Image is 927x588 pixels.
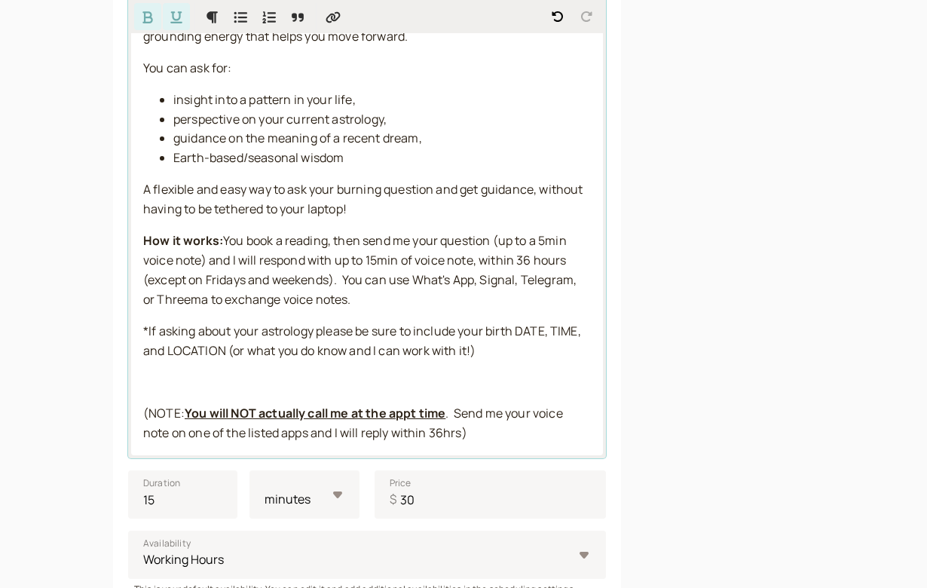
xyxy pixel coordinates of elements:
span: Earth-based/seasonal wisdom [173,149,344,166]
span: insight into a pattern in your life, [173,91,356,108]
button: Insert Link [320,3,347,30]
span: $ [390,490,396,510]
span: *If asking about your astrology please be sure to include your birth DATE, TIME, and LOCATION (or... [143,323,583,359]
iframe: Chat Widget [852,516,927,588]
button: Bulleted List [227,3,254,30]
span: guidance on the meaning of a recent dream, [173,130,422,146]
span: perspective on your current astrology, [173,111,387,127]
button: Format Underline [163,3,190,30]
span: You book a reading, then send me your question (up to a 5min voice note) and I will respond with ... [143,232,579,308]
span: (NOTE: [143,405,185,421]
span: You can ask for: [143,60,232,76]
button: Undo [544,3,571,30]
button: Quote [284,3,311,30]
span: Price [390,476,411,491]
button: Redo [573,3,600,30]
button: Numbered List [255,3,283,30]
span: Duration [143,476,180,491]
span: A flexible and easy way to ask your burning question and get guidance, without having to be tethe... [143,181,586,217]
strong: How it works: [143,232,223,249]
span: Availability [143,536,191,551]
input: Price$ [375,470,606,519]
select: Availability [128,531,606,579]
strong: You will NOT actually call me at the appt time [185,405,445,421]
button: Formatting Options [198,3,225,30]
input: Duration [128,470,237,519]
button: Format Bold [134,3,161,30]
